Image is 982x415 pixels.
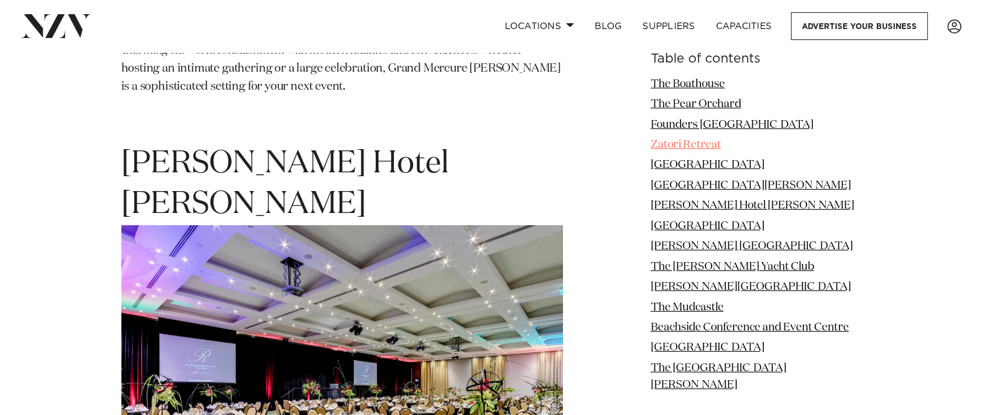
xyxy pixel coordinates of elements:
a: The Pear Orchard [651,99,741,110]
a: SUPPLIERS [632,12,705,40]
a: [GEOGRAPHIC_DATA] [651,221,764,232]
img: nzv-logo.png [21,14,91,37]
a: Founders [GEOGRAPHIC_DATA] [651,119,813,130]
a: BLOG [584,12,632,40]
a: The Boathouse [651,79,725,90]
a: [GEOGRAPHIC_DATA] [651,160,764,171]
a: The Mudcastle [651,302,724,313]
span: Whether hosting an intimate gathering or a large celebration, Grand Mercure [PERSON_NAME] is a so... [121,45,561,92]
a: The [GEOGRAPHIC_DATA][PERSON_NAME] [651,363,786,390]
a: [PERSON_NAME] [GEOGRAPHIC_DATA] [651,241,853,252]
h6: Table of contents [651,52,861,66]
span: [PERSON_NAME] Hotel [PERSON_NAME] [121,148,563,405]
a: Capacities [706,12,783,40]
a: Locations [494,12,584,40]
a: [PERSON_NAME][GEOGRAPHIC_DATA] [651,281,851,292]
a: Advertise your business [791,12,928,40]
a: [PERSON_NAME] Hotel [PERSON_NAME] [651,201,854,212]
a: [GEOGRAPHIC_DATA] [651,343,764,354]
a: Zatori Retreat [651,139,721,150]
a: Beachside Conference and Event Centre [651,322,849,333]
a: The [PERSON_NAME] Yacht Club [651,261,814,272]
a: [GEOGRAPHIC_DATA][PERSON_NAME] [651,180,851,191]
